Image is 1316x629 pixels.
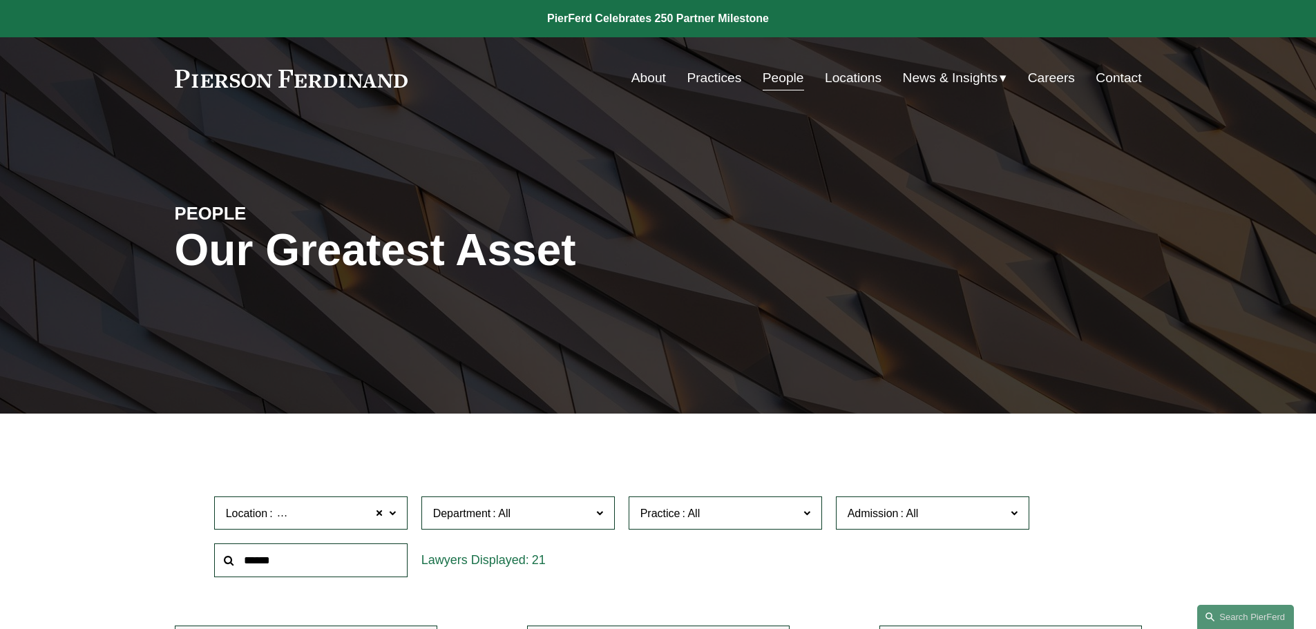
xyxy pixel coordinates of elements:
span: Location [226,507,268,519]
a: folder dropdown [903,65,1007,91]
span: Practice [640,507,680,519]
h4: PEOPLE [175,202,417,224]
a: People [763,65,804,91]
span: 21 [532,553,546,567]
span: News & Insights [903,66,998,90]
h1: Our Greatest Asset [175,225,819,275]
span: Department [433,507,491,519]
a: Search this site [1197,605,1294,629]
span: Admission [848,507,899,519]
a: Locations [825,65,881,91]
a: Practices [687,65,741,91]
span: [GEOGRAPHIC_DATA] [275,505,390,523]
a: Careers [1028,65,1075,91]
a: Contact [1096,65,1141,91]
a: About [631,65,666,91]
